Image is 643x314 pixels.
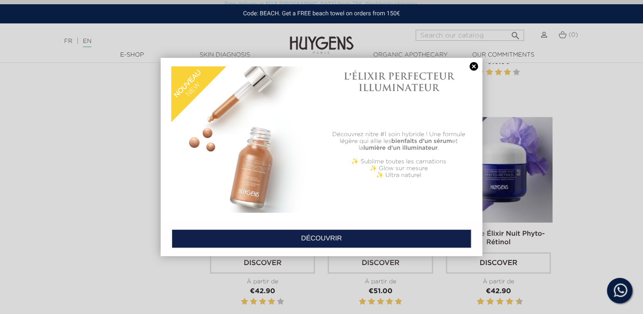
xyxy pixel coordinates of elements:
[326,158,472,165] p: ✨ Sublime toutes les carnations
[326,131,472,151] p: Découvrez nitre #1 soin hybride ! Une formule légère qui allie les et la .
[172,229,471,248] a: DÉCOUVRIR
[326,165,472,172] p: ✨ Glow sur mesure
[391,138,452,144] b: bienfaits d'un sérum
[326,71,472,93] h1: L'ÉLIXIR PERFECTEUR ILLUMINATEUR
[363,145,438,151] b: lumière d'un illuminateur
[326,172,472,179] p: ✨ Ultra naturel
